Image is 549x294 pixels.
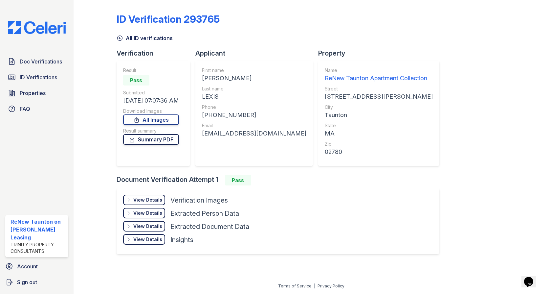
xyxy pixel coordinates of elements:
[325,129,433,138] div: MA
[123,108,179,114] div: Download Images
[5,102,68,115] a: FAQ
[20,58,62,65] span: Doc Verifications
[278,283,312,288] a: Terms of Service
[123,75,149,86] div: Pass
[325,74,433,83] div: ReNew Taunton Apartment Collection
[5,86,68,100] a: Properties
[202,122,306,129] div: Email
[318,49,445,58] div: Property
[325,147,433,157] div: 02780
[318,283,344,288] a: Privacy Policy
[195,49,318,58] div: Applicant
[202,92,306,101] div: LEXIS
[5,55,68,68] a: Doc Verifications
[133,210,162,216] div: View Details
[202,74,306,83] div: [PERSON_NAME]
[170,235,193,244] div: Insights
[325,141,433,147] div: Zip
[202,86,306,92] div: Last name
[20,73,57,81] span: ID Verifications
[170,209,239,218] div: Extracted Person Data
[133,197,162,203] div: View Details
[3,276,71,289] a: Sign out
[20,89,46,97] span: Properties
[325,67,433,74] div: Name
[325,67,433,83] a: Name ReNew Taunton Apartment Collection
[314,283,315,288] div: |
[170,222,249,231] div: Extracted Document Data
[117,13,220,25] div: ID Verification 293765
[123,114,179,125] a: All Images
[11,218,66,241] div: ReNew Taunton on [PERSON_NAME] Leasing
[5,71,68,84] a: ID Verifications
[123,128,179,134] div: Result summary
[11,241,66,255] div: Trinity Property Consultants
[133,236,162,243] div: View Details
[225,175,251,185] div: Pass
[3,260,71,273] a: Account
[117,34,173,42] a: All ID verifications
[17,278,37,286] span: Sign out
[325,122,433,129] div: State
[3,21,71,34] img: CE_Logo_Blue-a8612792a0a2168367f1c8372b55b34899dd931a85d93a1a3d3e32e68fde9ad4.png
[17,262,38,270] span: Account
[325,110,433,120] div: Taunton
[325,104,433,110] div: City
[117,175,445,185] div: Document Verification Attempt 1
[202,104,306,110] div: Phone
[170,196,228,205] div: Verification Images
[123,96,179,105] div: [DATE] 07:07:36 AM
[325,92,433,101] div: [STREET_ADDRESS][PERSON_NAME]
[521,268,542,287] iframe: chat widget
[117,49,195,58] div: Verification
[202,67,306,74] div: First name
[133,223,162,230] div: View Details
[20,105,30,113] span: FAQ
[123,67,179,74] div: Result
[123,89,179,96] div: Submitted
[123,134,179,145] a: Summary PDF
[202,129,306,138] div: [EMAIL_ADDRESS][DOMAIN_NAME]
[202,110,306,120] div: [PHONE_NUMBER]
[325,86,433,92] div: Street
